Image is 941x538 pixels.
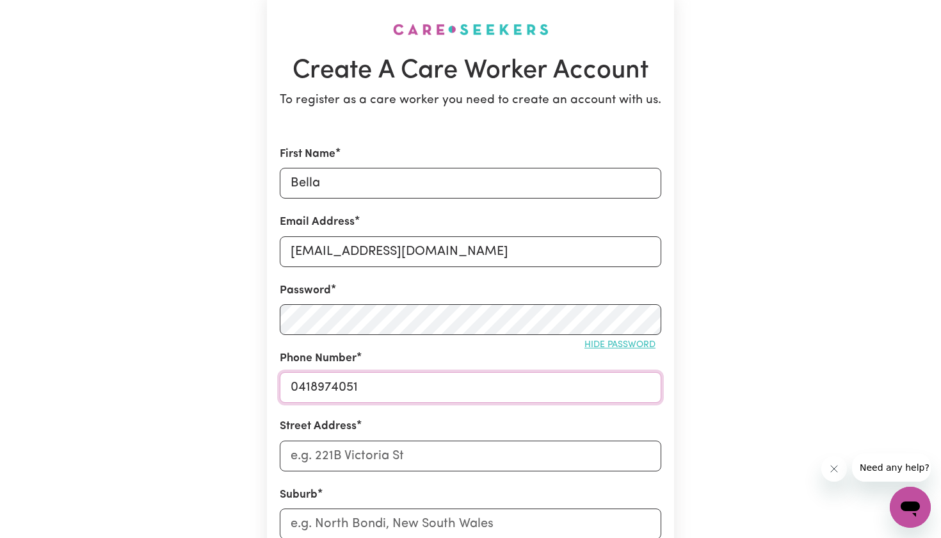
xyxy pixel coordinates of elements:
button: Hide password [579,335,661,355]
iframe: Message from company [852,453,931,482]
p: To register as a care worker you need to create an account with us. [280,92,661,110]
input: e.g. 221B Victoria St [280,441,661,471]
label: Email Address [280,214,355,231]
input: e.g. daniela.d88@gmail.com [280,236,661,267]
iframe: Close message [821,456,847,482]
input: e.g. Daniela [280,168,661,199]
label: Street Address [280,418,357,435]
label: Suburb [280,487,318,503]
span: Hide password [584,340,655,350]
iframe: Button to launch messaging window [890,487,931,528]
label: Password [280,282,331,299]
label: Phone Number [280,350,357,367]
label: First Name [280,146,335,163]
input: e.g. 0412 345 678 [280,372,661,403]
h1: Create A Care Worker Account [280,56,661,86]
